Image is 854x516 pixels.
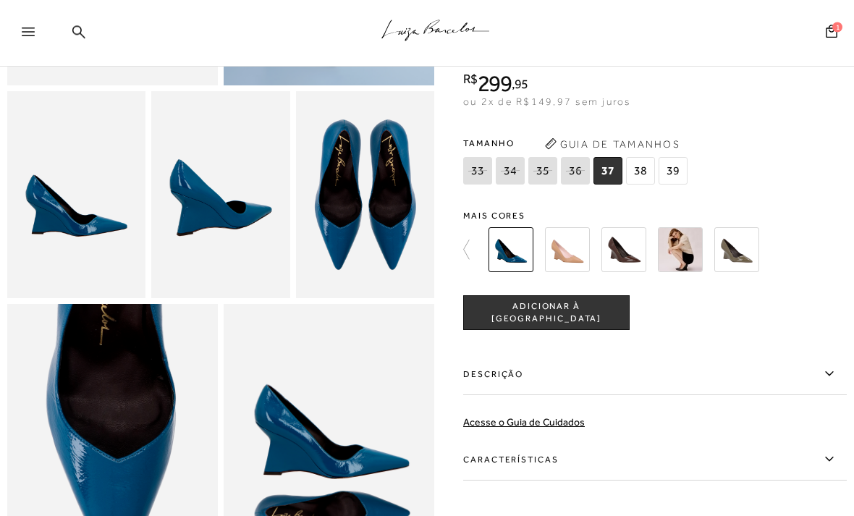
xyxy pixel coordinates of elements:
[7,92,145,300] img: image
[477,56,496,69] span: 599
[540,133,685,156] button: Guia de Tamanhos
[832,22,842,33] span: 1
[659,158,688,185] span: 39
[463,296,630,331] button: ADICIONAR À [GEOGRAPHIC_DATA]
[151,92,289,300] img: image
[463,212,847,221] span: Mais cores
[714,228,759,273] img: SCARPIN EM COURO VERDE TOMILHO E SALTO ANABELA
[626,158,655,185] span: 38
[658,228,703,273] img: SCARPIN EM COURO PRETO E SALTO ANABELA
[528,158,557,185] span: 35
[463,354,847,396] label: Descrição
[463,417,585,428] a: Acesse o Guia de Cuidados
[489,228,533,273] img: SCARPIN EM COURO AZUL DENIM E SALTO ANABELA
[463,133,691,155] span: Tamanho
[601,228,646,273] img: SCARPIN EM COURO CAFÉ E SALTO ANABELA
[821,24,842,43] button: 1
[463,56,477,69] i: R$
[478,71,512,97] span: 299
[296,92,434,300] img: image
[561,158,590,185] span: 36
[512,78,528,91] i: ,
[593,158,622,185] span: 37
[463,73,478,86] i: R$
[463,96,630,108] span: ou 2x de R$149,97 sem juros
[497,56,513,69] i: ,
[545,228,590,273] img: SCARPIN EM COURO BEGE BLUSH E SALTO ANABELA
[464,301,629,326] span: ADICIONAR À [GEOGRAPHIC_DATA]
[463,158,492,185] span: 33
[463,439,847,481] label: Características
[496,158,525,185] span: 34
[515,77,528,92] span: 95
[499,56,512,69] span: 90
